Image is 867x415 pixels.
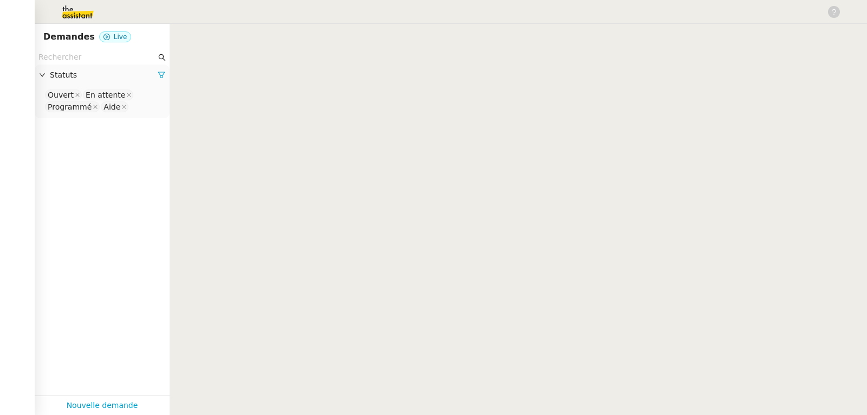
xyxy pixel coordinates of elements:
[48,90,74,100] div: Ouvert
[83,90,133,100] nz-select-item: En attente
[45,90,82,100] nz-select-item: Ouvert
[43,29,95,44] nz-page-header-title: Demandes
[50,69,158,81] span: Statuts
[114,33,127,41] span: Live
[35,65,170,86] div: Statuts
[101,101,128,112] nz-select-item: Aide
[38,51,156,63] input: Rechercher
[48,102,92,112] div: Programmé
[67,399,138,412] a: Nouvelle demande
[103,102,120,112] div: Aide
[86,90,125,100] div: En attente
[45,101,100,112] nz-select-item: Programmé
